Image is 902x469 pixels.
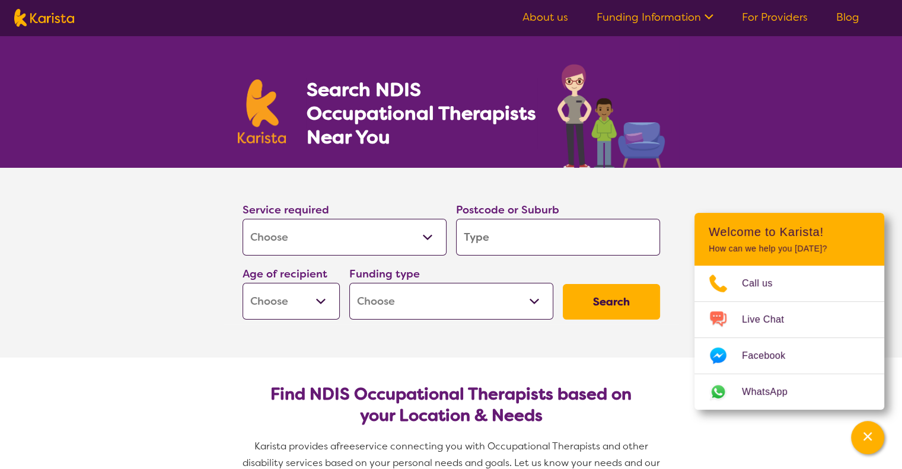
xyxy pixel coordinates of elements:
[243,267,327,281] label: Age of recipient
[306,78,537,149] h1: Search NDIS Occupational Therapists Near You
[456,219,660,256] input: Type
[836,10,859,24] a: Blog
[742,10,808,24] a: For Providers
[709,244,870,254] p: How can we help you [DATE]?
[709,225,870,239] h2: Welcome to Karista!
[254,440,336,452] span: Karista provides a
[238,79,286,143] img: Karista logo
[694,213,884,410] div: Channel Menu
[14,9,74,27] img: Karista logo
[597,10,713,24] a: Funding Information
[522,10,568,24] a: About us
[563,284,660,320] button: Search
[742,347,799,365] span: Facebook
[243,203,329,217] label: Service required
[742,311,798,328] span: Live Chat
[349,267,420,281] label: Funding type
[742,383,802,401] span: WhatsApp
[557,64,665,168] img: occupational-therapy
[851,421,884,454] button: Channel Menu
[456,203,559,217] label: Postcode or Suburb
[252,384,651,426] h2: Find NDIS Occupational Therapists based on your Location & Needs
[742,275,787,292] span: Call us
[694,374,884,410] a: Web link opens in a new tab.
[694,266,884,410] ul: Choose channel
[336,440,355,452] span: free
